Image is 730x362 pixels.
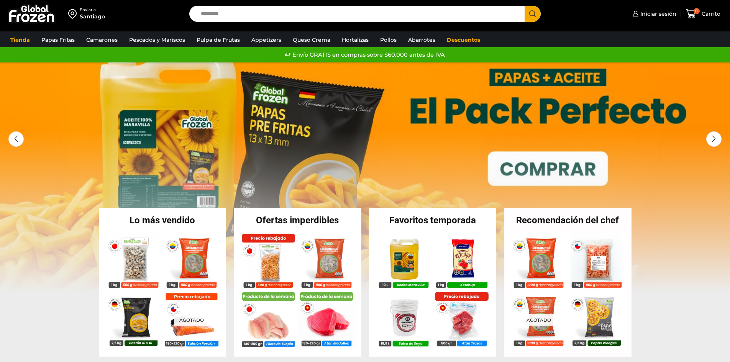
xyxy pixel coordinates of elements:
[289,33,334,47] a: Queso Crema
[234,216,361,225] h2: Ofertas imperdibles
[174,314,209,326] p: Agotado
[125,33,189,47] a: Pescados y Mariscos
[700,10,720,18] span: Carrito
[338,33,372,47] a: Hortalizas
[82,33,121,47] a: Camarones
[631,6,676,21] a: Iniciar sesión
[443,33,484,47] a: Descuentos
[638,10,676,18] span: Iniciar sesión
[404,33,439,47] a: Abarrotes
[694,8,700,14] span: 0
[525,6,541,22] button: Search button
[706,131,722,147] div: Next slide
[521,314,556,326] p: Agotado
[248,33,285,47] a: Appetizers
[193,33,244,47] a: Pulpa de Frutas
[369,216,497,225] h2: Favoritos temporada
[38,33,79,47] a: Papas Fritas
[8,131,24,147] div: Previous slide
[68,7,80,20] img: address-field-icon.svg
[80,13,105,20] div: Santiago
[7,33,34,47] a: Tienda
[684,5,722,23] a: 0 Carrito
[80,7,105,13] div: Enviar a
[99,216,226,225] h2: Lo más vendido
[504,216,632,225] h2: Recomendación del chef
[376,33,400,47] a: Pollos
